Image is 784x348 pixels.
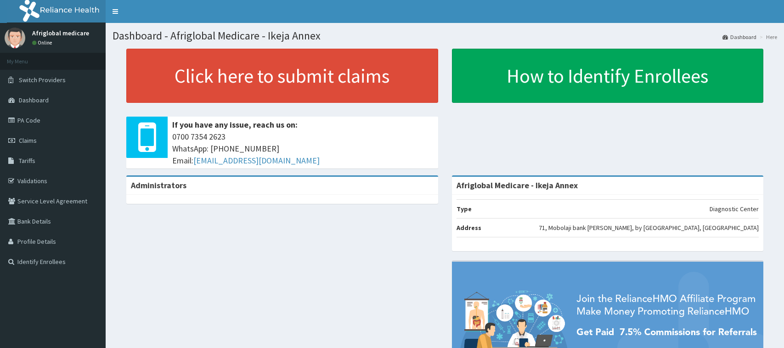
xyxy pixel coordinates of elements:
b: Administrators [131,180,186,191]
span: Switch Providers [19,76,66,84]
a: Click here to submit claims [126,49,438,103]
a: How to Identify Enrollees [452,49,764,103]
b: Address [457,224,481,232]
a: [EMAIL_ADDRESS][DOMAIN_NAME] [193,155,320,166]
b: If you have any issue, reach us on: [172,119,298,130]
img: User Image [5,28,25,48]
strong: Afriglobal Medicare - Ikeja Annex [457,180,578,191]
p: Afriglobal medicare [32,30,89,36]
a: Online [32,39,54,46]
span: Dashboard [19,96,49,104]
li: Here [757,33,777,41]
h1: Dashboard - Afriglobal Medicare - Ikeja Annex [113,30,777,42]
p: 71, Mobolaji bank [PERSON_NAME], by [GEOGRAPHIC_DATA], [GEOGRAPHIC_DATA] [539,223,759,232]
span: Claims [19,136,37,145]
b: Type [457,205,472,213]
span: Tariffs [19,157,35,165]
a: Dashboard [722,33,756,41]
span: 0700 7354 2623 WhatsApp: [PHONE_NUMBER] Email: [172,131,434,166]
p: Diagnostic Center [710,204,759,213]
